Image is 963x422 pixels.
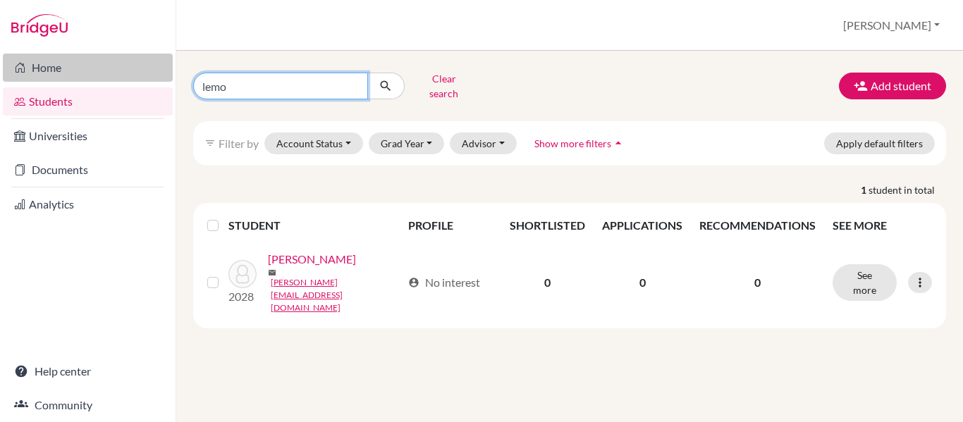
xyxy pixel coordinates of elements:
[594,209,691,242] th: APPLICATIONS
[522,132,637,154] button: Show more filtersarrow_drop_up
[405,68,483,104] button: Clear search
[3,54,173,82] a: Home
[264,132,363,154] button: Account Status
[3,357,173,385] a: Help center
[534,137,611,149] span: Show more filters
[408,274,480,291] div: No interest
[3,190,173,218] a: Analytics
[611,136,625,150] i: arrow_drop_up
[369,132,445,154] button: Grad Year
[3,156,173,184] a: Documents
[3,391,173,419] a: Community
[3,122,173,150] a: Universities
[824,132,935,154] button: Apply default filters
[3,87,173,116] a: Students
[450,132,517,154] button: Advisor
[501,242,594,323] td: 0
[501,209,594,242] th: SHORTLISTED
[837,12,946,39] button: [PERSON_NAME]
[400,209,501,242] th: PROFILE
[193,73,368,99] input: Find student by name...
[204,137,216,149] i: filter_list
[228,209,400,242] th: STUDENT
[408,277,419,288] span: account_circle
[11,14,68,37] img: Bridge-U
[699,274,816,291] p: 0
[691,209,824,242] th: RECOMMENDATIONS
[228,260,257,288] img: Maia, Amanda
[833,264,897,301] button: See more
[268,268,276,277] span: mail
[271,276,403,314] a: [PERSON_NAME][EMAIL_ADDRESS][DOMAIN_NAME]
[824,209,940,242] th: SEE MORE
[861,182,869,197] strong: 1
[228,288,257,305] p: 2028
[268,251,356,268] a: [PERSON_NAME]
[594,242,691,323] td: 0
[219,137,259,150] span: Filter by
[869,182,946,197] span: student in total
[839,73,946,99] button: Add student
